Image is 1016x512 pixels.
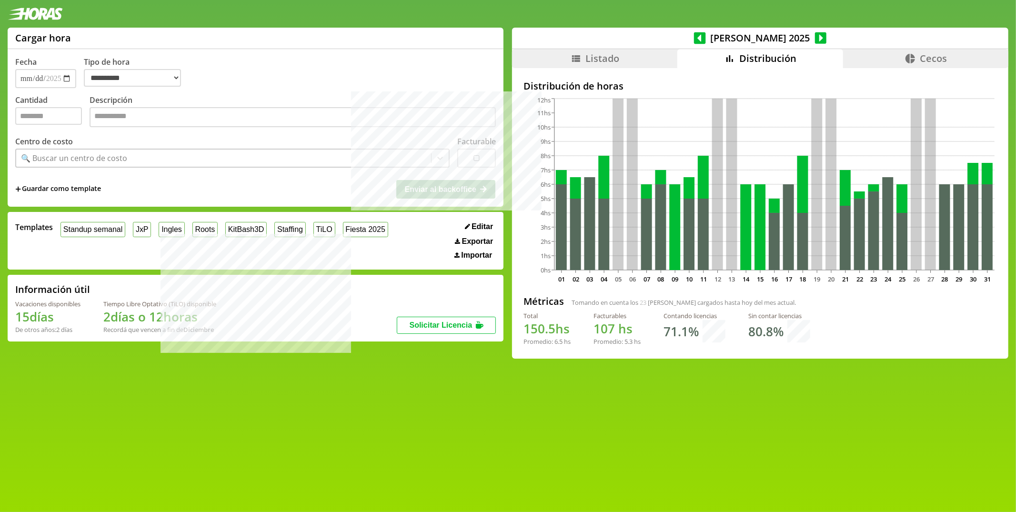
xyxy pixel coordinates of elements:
div: Recordá que vencen a fin de [103,325,216,334]
text: 22 [856,275,863,283]
label: Fecha [15,57,37,67]
span: 150.5 [523,320,555,337]
text: 27 [927,275,934,283]
text: 03 [587,275,594,283]
tspan: 6hs [541,180,551,189]
h2: Información útil [15,283,90,296]
span: 23 [640,298,646,307]
span: 5.3 [624,337,633,346]
tspan: 4hs [541,209,551,217]
button: Roots [192,222,218,237]
tspan: 10hs [537,123,551,131]
tspan: 11hs [537,109,551,117]
label: Descripción [90,95,496,130]
text: 31 [984,275,991,283]
b: Diciembre [183,325,214,334]
label: Facturable [457,136,496,147]
div: Total [523,311,571,320]
div: Vacaciones disponibles [15,300,80,308]
text: 24 [885,275,892,283]
div: De otros años: 2 días [15,325,80,334]
div: Contando licencias [664,311,725,320]
h1: 71.1 % [664,323,699,340]
span: Cecos [920,52,947,65]
button: JxP [133,222,151,237]
tspan: 0hs [541,266,551,274]
text: 13 [729,275,735,283]
text: 17 [785,275,792,283]
text: 18 [800,275,806,283]
text: 07 [644,275,650,283]
div: Sin contar licencias [748,311,810,320]
h1: Cargar hora [15,31,71,44]
text: 23 [871,275,877,283]
text: 02 [573,275,579,283]
button: Solicitar Licencia [397,317,496,334]
span: Templates [15,222,53,232]
h1: hs [594,320,641,337]
textarea: Descripción [90,107,496,127]
text: 15 [757,275,764,283]
button: Standup semanal [60,222,125,237]
span: Exportar [462,237,493,246]
h1: 15 días [15,308,80,325]
h1: 2 días o 12 horas [103,308,216,325]
button: Fiesta 2025 [343,222,388,237]
label: Tipo de hora [84,57,189,88]
h1: hs [523,320,571,337]
text: 29 [956,275,962,283]
input: Cantidad [15,107,82,125]
div: Facturables [594,311,641,320]
text: 30 [970,275,976,283]
text: 28 [942,275,948,283]
span: 107 [594,320,615,337]
text: 20 [828,275,835,283]
div: Promedio: hs [523,337,571,346]
tspan: 3hs [541,223,551,231]
tspan: 7hs [541,166,551,174]
text: 19 [814,275,820,283]
span: Listado [585,52,619,65]
h1: 80.8 % [748,323,784,340]
tspan: 1hs [541,251,551,260]
button: Editar [462,222,496,231]
span: 6.5 [554,337,563,346]
tspan: 8hs [541,151,551,160]
button: Staffing [274,222,306,237]
label: Cantidad [15,95,90,130]
span: Solicitar Licencia [410,321,473,329]
div: Tiempo Libre Optativo (TiLO) disponible [103,300,216,308]
tspan: 12hs [537,96,551,105]
text: 21 [842,275,849,283]
text: 10 [686,275,693,283]
span: + [15,184,21,194]
text: 16 [771,275,778,283]
span: Tomando en cuenta los [PERSON_NAME] cargados hasta hoy del mes actual. [572,298,796,307]
button: Ingles [159,222,184,237]
h2: Distribución de horas [523,80,997,92]
span: Editar [472,222,493,231]
h2: Métricas [523,295,564,308]
span: +Guardar como template [15,184,101,194]
text: 05 [615,275,622,283]
div: 🔍 Buscar un centro de costo [21,153,127,163]
text: 12 [714,275,721,283]
div: Promedio: hs [594,337,641,346]
tspan: 2hs [541,237,551,246]
img: logotipo [8,8,63,20]
button: Exportar [452,237,496,246]
select: Tipo de hora [84,69,181,87]
span: Distribución [739,52,796,65]
span: Importar [462,251,493,260]
span: [PERSON_NAME] 2025 [706,31,815,44]
text: 14 [743,275,750,283]
text: 09 [672,275,678,283]
text: 04 [601,275,608,283]
text: 01 [558,275,565,283]
text: 11 [700,275,707,283]
text: 06 [629,275,636,283]
text: 26 [913,275,920,283]
button: TiLO [313,222,335,237]
label: Centro de costo [15,136,73,147]
tspan: 5hs [541,194,551,203]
